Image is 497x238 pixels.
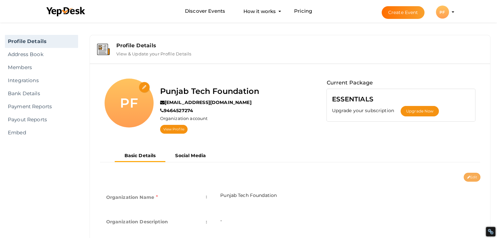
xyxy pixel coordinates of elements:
label: ESSENTIALS [332,94,373,104]
label: Upgrade your subscription [332,107,401,114]
profile-pic: PF [436,10,449,15]
span: : [206,217,207,226]
label: Organization Name [106,192,158,202]
b: Social Media [175,153,206,158]
label: View & Update your Profile Details [116,49,191,56]
a: Payout Reports [5,113,78,126]
div: PF [436,6,449,19]
a: Profile Details View & Update your Profile Details [93,52,487,58]
button: Basic Details [115,150,166,162]
button: How it works [241,5,278,17]
button: Upgrade Now [401,106,439,116]
img: event-details.svg [97,44,110,55]
a: Members [5,61,78,74]
div: Restore Info Box &#10;&#10;NoFollow Info:&#10; META-Robots NoFollow: &#09;true&#10; META-Robots N... [488,229,494,235]
a: Address Book [5,48,78,61]
label: Punjab Tech Foundation [160,85,259,97]
label: [EMAIL_ADDRESS][DOMAIN_NAME] [160,99,252,106]
div: Profile Details [116,42,483,49]
label: 9464527274 [160,107,193,114]
button: Create Event [382,6,425,19]
a: Payment Reports [5,100,78,113]
a: View Profile [160,125,188,134]
a: Discover Events [185,5,225,17]
a: Integrations [5,74,78,87]
a: Bank Details [5,87,78,100]
td: Punjab Tech Foundation [214,186,480,211]
a: Profile Details [5,35,78,48]
button: Social Media [165,150,216,161]
label: Organization account [160,115,208,122]
td: Organization Description [100,211,214,233]
button: PF [434,5,451,19]
a: Pricing [294,5,312,17]
div: PF [105,79,154,127]
td: - [214,211,480,233]
label: Current Package [326,79,373,87]
button: Edit [464,173,480,182]
a: Embed [5,126,78,139]
b: Basic Details [124,153,156,158]
span: : [206,192,207,201]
